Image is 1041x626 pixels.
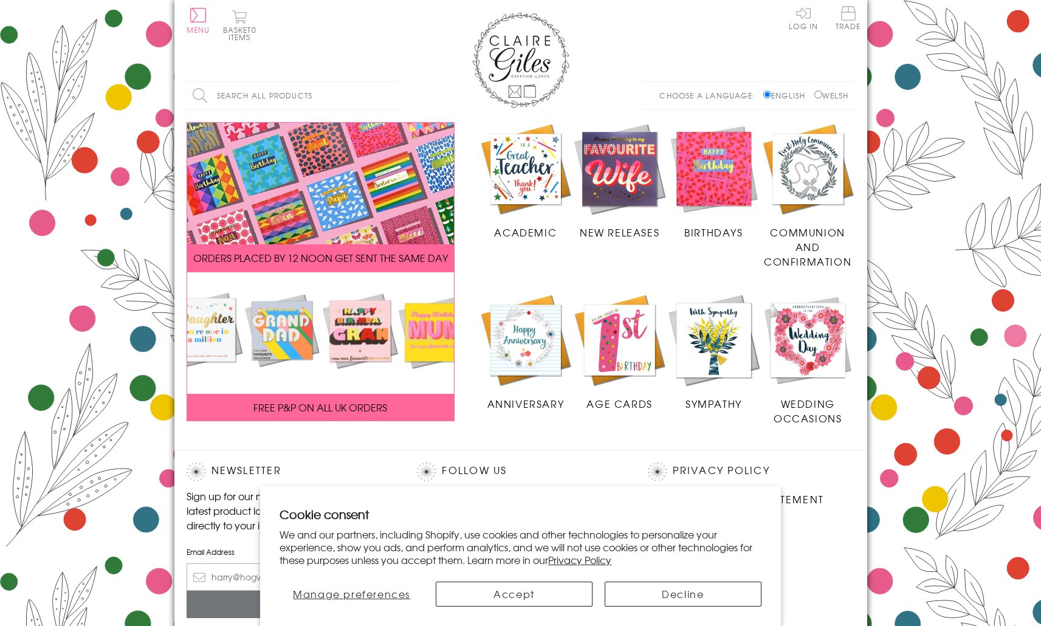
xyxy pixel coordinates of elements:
a: Wedding Occasions [761,293,855,425]
span: New Releases [580,225,659,239]
a: Anniversary [479,293,573,411]
span: Age Cards [586,396,652,411]
a: Sympathy [667,293,761,411]
span: Menu [187,24,210,35]
input: Subscribe [187,591,393,618]
a: Communion and Confirmation [761,122,855,269]
a: Privacy Policy [548,552,611,567]
label: English [763,90,811,101]
span: ORDERS PLACED BY 12 NOON GET SENT THE SAME DAY [193,250,448,265]
span: Sympathy [685,396,742,411]
h2: Follow Us [417,463,624,481]
h2: Cookie consent [280,506,761,523]
button: Accept [436,582,593,607]
input: Welsh [814,91,822,98]
a: Birthdays [667,122,761,240]
span: Manage preferences [293,586,410,601]
button: Basket0 items [223,10,256,41]
input: Search all products [187,82,399,109]
p: We and our partners, including Shopify, use cookies and other technologies to personalize your ex... [280,528,761,566]
span: 0 items [228,24,256,43]
h2: Newsletter [187,463,393,481]
a: Log In [789,6,818,30]
input: English [763,91,771,98]
span: Trade [836,6,861,30]
span: Anniversary [487,396,565,411]
span: Academic [494,225,557,239]
label: Welsh [814,90,849,101]
span: FREE P&P ON ALL UK ORDERS [253,400,387,414]
input: harry@hogwarts.edu [187,563,393,591]
a: Academic [479,122,573,240]
a: Privacy Policy [673,463,769,479]
input: Search [387,82,399,109]
a: Age Cards [572,293,667,411]
a: New Releases [572,122,667,240]
p: Sign up for our newsletter to receive the latest product launches, news and offers directly to yo... [187,489,393,532]
button: Manage preferences [280,582,424,607]
span: Wedding Occasions [774,396,842,425]
label: Email Address [187,546,393,557]
span: Birthdays [684,225,743,239]
button: Decline [605,582,761,607]
img: Claire Giles Greetings Cards [472,12,569,108]
p: Choose a language: [659,90,761,101]
button: Menu [187,8,210,33]
span: Communion and Confirmation [764,225,851,269]
a: Trade [836,6,861,32]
